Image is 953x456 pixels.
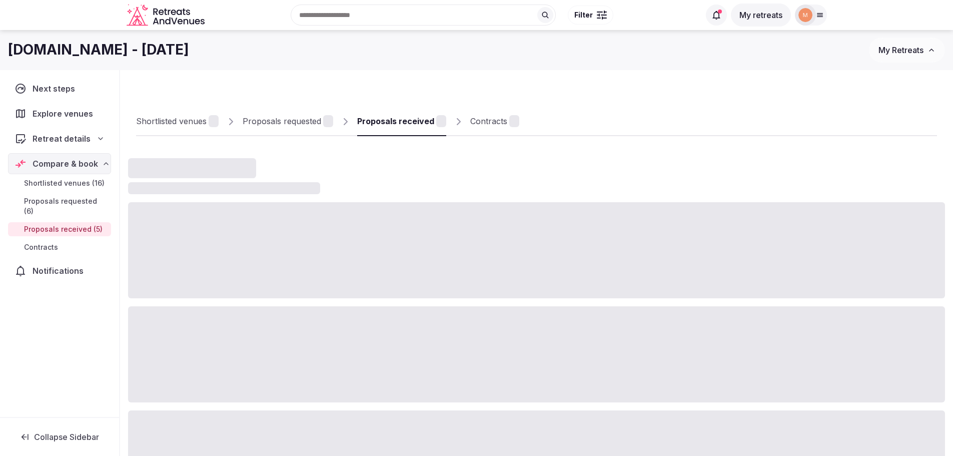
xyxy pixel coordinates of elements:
a: Contracts [8,240,111,254]
span: Compare & book [33,158,98,170]
span: Collapse Sidebar [34,432,99,442]
h1: [DOMAIN_NAME] - [DATE] [8,40,189,60]
span: Notifications [33,265,88,277]
div: Contracts [470,115,507,127]
span: Shortlisted venues (16) [24,178,105,188]
button: My retreats [731,4,791,27]
a: Notifications [8,260,111,281]
button: Filter [568,6,613,25]
a: Proposals requested [243,107,333,136]
div: Proposals requested [243,115,321,127]
svg: Retreats and Venues company logo [127,4,207,27]
a: Proposals received (5) [8,222,111,236]
button: My Retreats [869,38,945,63]
a: Proposals received [357,107,446,136]
span: My Retreats [878,45,923,55]
a: Next steps [8,78,111,99]
a: My retreats [731,10,791,20]
a: Explore venues [8,103,111,124]
a: Shortlisted venues [136,107,219,136]
a: Visit the homepage [127,4,207,27]
a: Shortlisted venues (16) [8,176,111,190]
div: Proposals received [357,115,434,127]
span: Next steps [33,83,79,95]
div: Shortlisted venues [136,115,207,127]
button: Collapse Sidebar [8,426,111,448]
a: Contracts [470,107,519,136]
span: Filter [574,10,593,20]
span: Retreat details [33,133,91,145]
span: Proposals received (5) [24,224,103,234]
span: Contracts [24,242,58,252]
span: Explore venues [33,108,97,120]
span: Proposals requested (6) [24,196,107,216]
img: moveinside.it [798,8,812,22]
a: Proposals requested (6) [8,194,111,218]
